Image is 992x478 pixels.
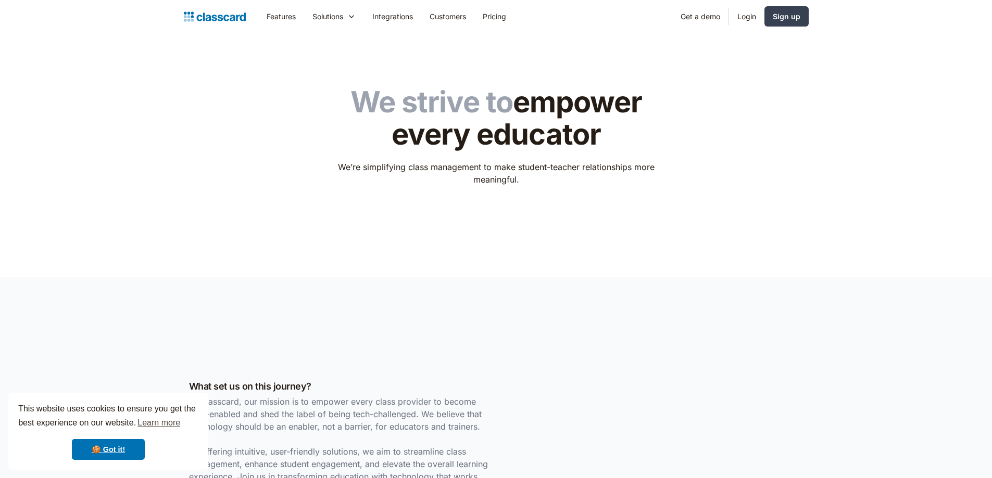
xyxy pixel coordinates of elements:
[189,379,491,393] h3: What set us on this journey?
[764,6,809,27] a: Sign up
[421,5,474,28] a: Customers
[312,11,343,22] div: Solutions
[773,11,800,22] div: Sign up
[184,9,246,24] a: home
[331,86,661,150] h1: empower every educator
[474,5,514,28] a: Pricing
[672,5,729,28] a: Get a demo
[364,5,421,28] a: Integrations
[18,403,198,431] span: This website uses cookies to ensure you get the best experience on our website.
[258,5,304,28] a: Features
[729,5,764,28] a: Login
[350,84,513,120] span: We strive to
[304,5,364,28] div: Solutions
[136,415,182,431] a: learn more about cookies
[72,439,145,460] a: dismiss cookie message
[8,393,208,470] div: cookieconsent
[331,161,661,186] p: We’re simplifying class management to make student-teacher relationships more meaningful.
